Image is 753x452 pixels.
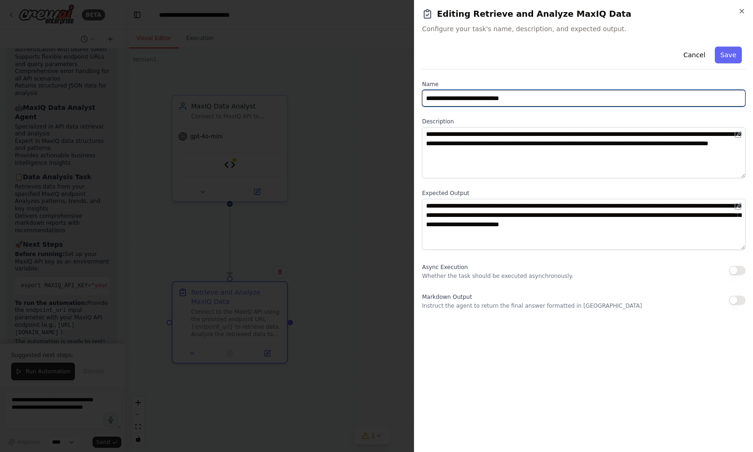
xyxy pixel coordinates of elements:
[422,294,472,300] span: Markdown Output
[678,47,711,63] button: Cancel
[422,24,746,34] span: Configure your task's name, description, and expected output.
[422,272,573,280] p: Whether the task should be executed asynchronously.
[422,302,642,310] p: Instruct the agent to return the final answer formatted in [GEOGRAPHIC_DATA]
[422,81,746,88] label: Name
[733,129,744,140] button: Open in editor
[422,264,467,270] span: Async Execution
[715,47,742,63] button: Save
[422,189,746,197] label: Expected Output
[733,201,744,212] button: Open in editor
[422,118,746,125] label: Description
[422,7,746,20] h2: Editing Retrieve and Analyze MaxIQ Data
